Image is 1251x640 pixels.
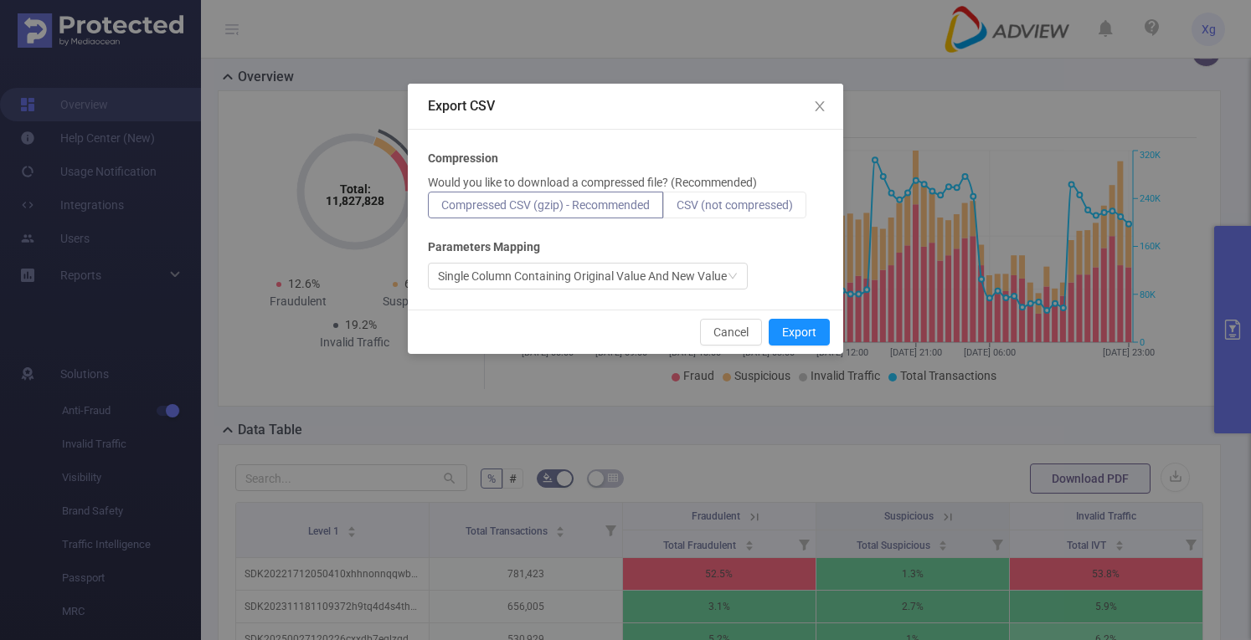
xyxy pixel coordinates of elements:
[728,271,738,283] i: icon: down
[769,319,830,346] button: Export
[700,319,762,346] button: Cancel
[428,150,498,167] b: Compression
[428,174,757,192] p: Would you like to download a compressed file? (Recommended)
[441,198,650,212] span: Compressed CSV (gzip) - Recommended
[428,238,540,256] b: Parameters Mapping
[438,264,727,289] div: Single Column Containing Original Value And New Value
[677,198,793,212] span: CSV (not compressed)
[796,84,843,131] button: Close
[428,97,823,115] div: Export CSV
[813,100,826,113] i: icon: close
